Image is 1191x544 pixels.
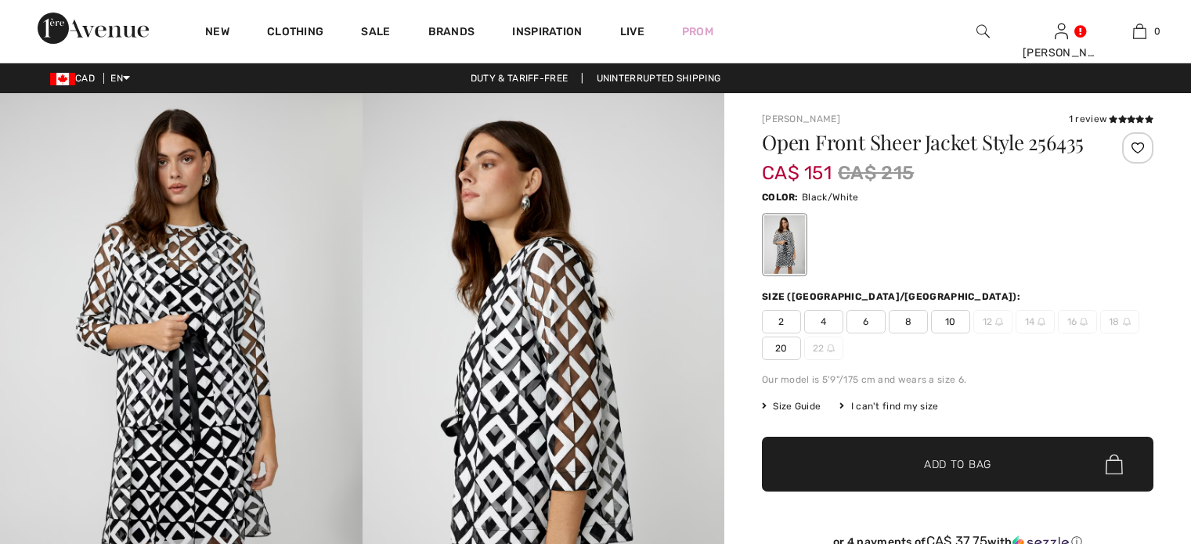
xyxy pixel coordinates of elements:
[1133,22,1146,41] img: My Bag
[804,337,843,360] span: 22
[924,456,991,473] span: Add to Bag
[931,310,970,333] span: 10
[762,113,840,124] a: [PERSON_NAME]
[267,25,323,41] a: Clothing
[682,23,713,40] a: Prom
[1069,112,1153,126] div: 1 review
[110,73,130,84] span: EN
[762,310,801,333] span: 2
[1023,45,1099,61] div: [PERSON_NAME]
[762,373,1153,387] div: Our model is 5'9"/175 cm and wears a size 6.
[620,23,644,40] a: Live
[205,25,229,41] a: New
[762,192,799,203] span: Color:
[762,132,1088,153] h1: Open Front Sheer Jacket Style 256435
[976,22,990,41] img: search the website
[428,25,475,41] a: Brands
[1038,318,1045,326] img: ring-m.svg
[1100,310,1139,333] span: 18
[1058,310,1097,333] span: 16
[802,192,858,203] span: Black/White
[762,337,801,360] span: 20
[764,215,805,274] div: Black/White
[1080,318,1088,326] img: ring-m.svg
[762,146,832,184] span: CA$ 151
[1092,427,1175,466] iframe: Opens a widget where you can chat to one of our agents
[1101,22,1178,41] a: 0
[1123,318,1131,326] img: ring-m.svg
[995,318,1003,326] img: ring-m.svg
[762,399,821,413] span: Size Guide
[838,159,914,187] span: CA$ 215
[1154,24,1160,38] span: 0
[804,310,843,333] span: 4
[839,399,938,413] div: I can't find my size
[889,310,928,333] span: 8
[1055,23,1068,38] a: Sign In
[361,25,390,41] a: Sale
[50,73,75,85] img: Canadian Dollar
[1055,22,1068,41] img: My Info
[38,13,149,44] img: 1ère Avenue
[512,25,582,41] span: Inspiration
[846,310,886,333] span: 6
[1016,310,1055,333] span: 14
[50,73,101,84] span: CAD
[762,437,1153,492] button: Add to Bag
[973,310,1012,333] span: 12
[827,344,835,352] img: ring-m.svg
[762,290,1023,304] div: Size ([GEOGRAPHIC_DATA]/[GEOGRAPHIC_DATA]):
